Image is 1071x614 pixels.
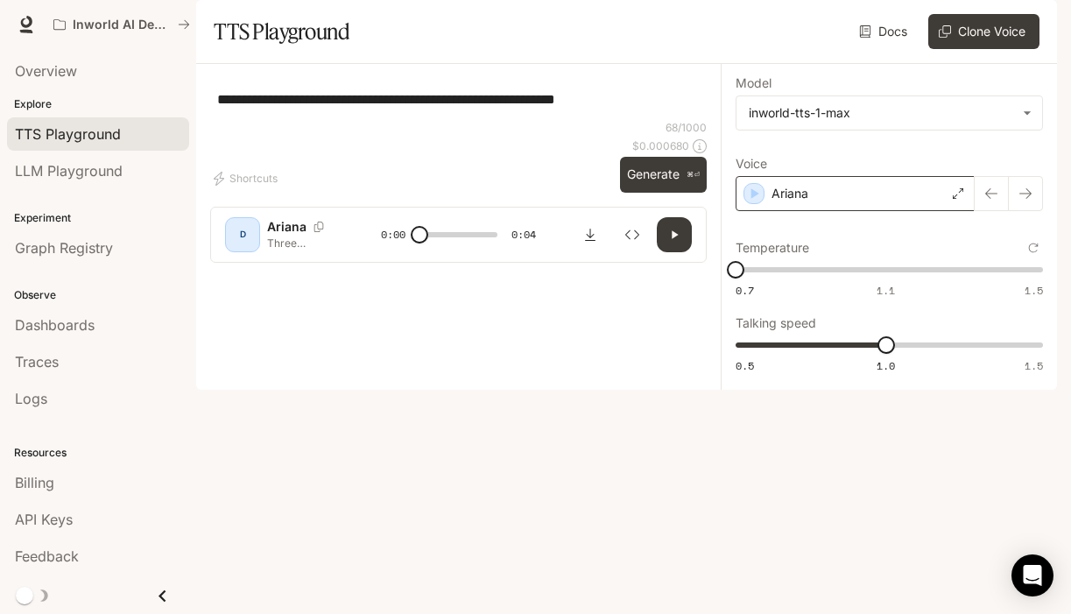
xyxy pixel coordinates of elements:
button: Download audio [573,217,608,252]
button: Reset to default [1024,238,1043,258]
button: Generate⌘⏎ [620,157,707,193]
p: Ariana [267,218,307,236]
p: Voice [736,158,767,170]
h1: TTS Playground [214,14,349,49]
p: 68 / 1000 [666,120,707,135]
span: 1.5 [1025,358,1043,373]
p: Temperature [736,242,809,254]
p: $ 0.000680 [632,138,689,153]
p: Ariana [772,185,808,202]
p: Model [736,77,772,89]
p: ⌘⏎ [687,170,700,180]
p: Three countries that border [GEOGRAPHIC_DATA] are [GEOGRAPHIC_DATA], [GEOGRAPHIC_DATA], and [GEOG... [267,236,339,251]
span: 0.5 [736,358,754,373]
a: Docs [856,14,914,49]
button: Shortcuts [210,165,285,193]
span: 1.0 [877,358,895,373]
span: 0.7 [736,283,754,298]
p: Talking speed [736,317,816,329]
button: Clone Voice [928,14,1039,49]
div: inworld-tts-1-max [736,96,1042,130]
button: Inspect [615,217,650,252]
button: Copy Voice ID [307,222,331,232]
div: inworld-tts-1-max [749,104,1014,122]
p: Inworld AI Demos [73,18,171,32]
div: Open Intercom Messenger [1011,554,1053,596]
div: D [229,221,257,249]
span: 0:04 [511,226,536,243]
span: 1.5 [1025,283,1043,298]
span: 1.1 [877,283,895,298]
button: All workspaces [46,7,198,42]
span: 0:00 [381,226,405,243]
